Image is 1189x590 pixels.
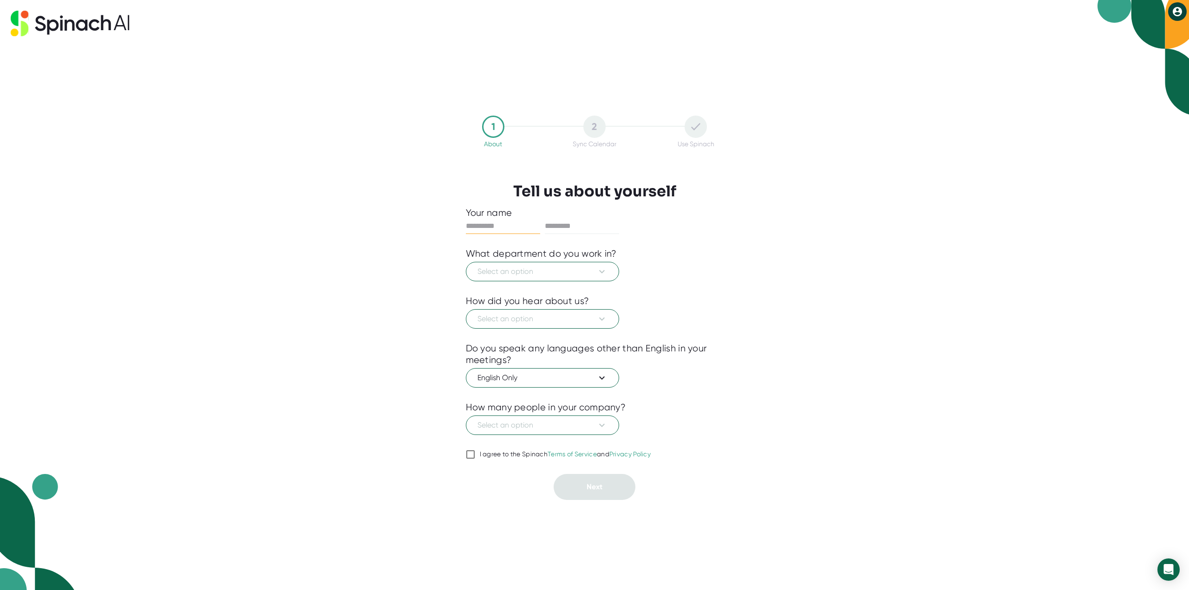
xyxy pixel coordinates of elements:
[466,343,724,366] div: Do you speak any languages other than English in your meetings?
[466,309,619,329] button: Select an option
[548,450,597,458] a: Terms of Service
[466,262,619,281] button: Select an option
[477,266,608,277] span: Select an option
[477,372,608,383] span: English Only
[609,450,651,458] a: Privacy Policy
[477,313,608,324] span: Select an option
[587,482,602,491] span: Next
[484,140,502,148] div: About
[583,116,606,138] div: 2
[554,474,635,500] button: Next
[573,140,616,148] div: Sync Calendar
[466,415,619,435] button: Select an option
[482,116,504,138] div: 1
[513,182,676,200] h3: Tell us about yourself
[1157,558,1180,581] div: Open Intercom Messenger
[466,295,589,307] div: How did you hear about us?
[477,420,608,431] span: Select an option
[466,248,617,259] div: What department do you work in?
[466,368,619,388] button: English Only
[678,140,714,148] div: Use Spinach
[480,450,651,459] div: I agree to the Spinach and
[466,207,724,219] div: Your name
[466,402,626,413] div: How many people in your company?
